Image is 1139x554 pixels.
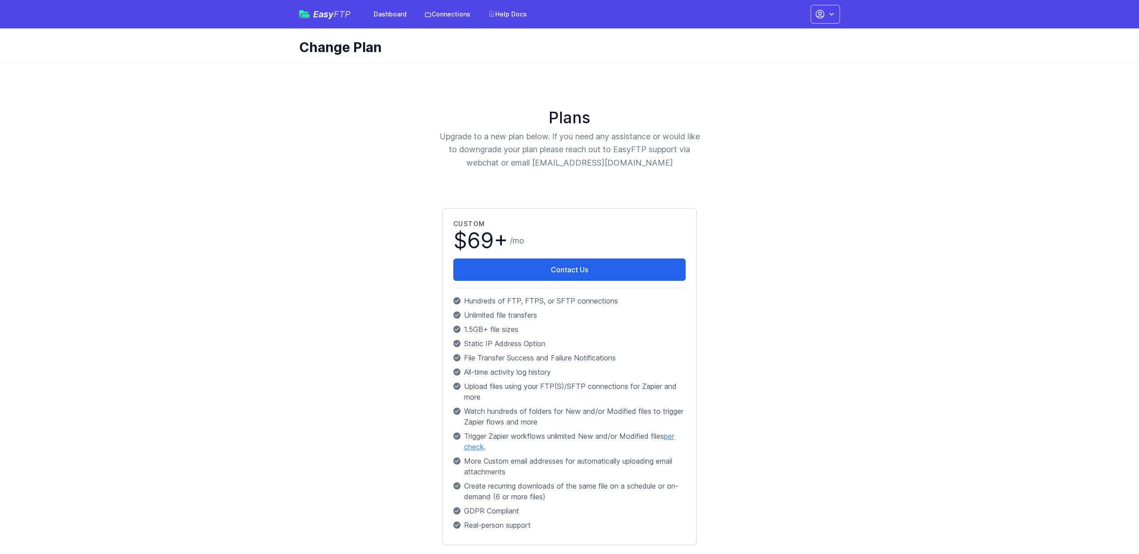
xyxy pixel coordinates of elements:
[453,310,686,320] p: Unlimited file transfers
[419,6,476,22] a: Connections
[313,10,351,19] span: Easy
[453,367,686,377] p: All-time activity log history
[453,406,686,427] p: Watch hundreds of folders for New and/or Modified files to trigger Zapier flows and more
[308,109,831,126] h1: Plans
[513,236,524,245] span: mo
[483,6,532,22] a: Help Docs
[467,227,508,254] span: 69+
[510,235,524,247] span: /
[299,10,351,19] a: EasyFTP
[453,338,686,349] p: Static IP Address Option
[453,259,686,281] a: Contact Us
[453,381,686,402] p: Upload files using your FTP(S)/SFTP connections for Zapier and more
[453,505,686,516] p: GDPR Compliant
[334,9,351,20] span: FTP
[368,6,412,22] a: Dashboard
[453,219,686,228] h2: Custom
[439,130,700,169] p: Upgrade to a new plan below. If you need any assistance or would like to downgrade your plan plea...
[464,431,686,452] span: Trigger Zapier workflows unlimited New and/or Modified files .
[299,10,310,18] img: easyftp_logo.png
[464,432,674,451] a: per check
[453,481,686,502] p: Create recurring downloads of the same file on a schedule or on-demand (6 or more files)
[453,324,686,335] p: 1.5GB+ file sizes
[453,295,686,306] p: Hundreds of FTP, FTPS, or SFTP connections
[299,39,833,55] h1: Change Plan
[453,352,686,363] p: File Transfer Success and Failure Notifications
[453,230,508,251] span: $
[453,520,686,530] p: Real-person support
[453,456,686,477] p: More Custom email addresses for automatically uploading email attachments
